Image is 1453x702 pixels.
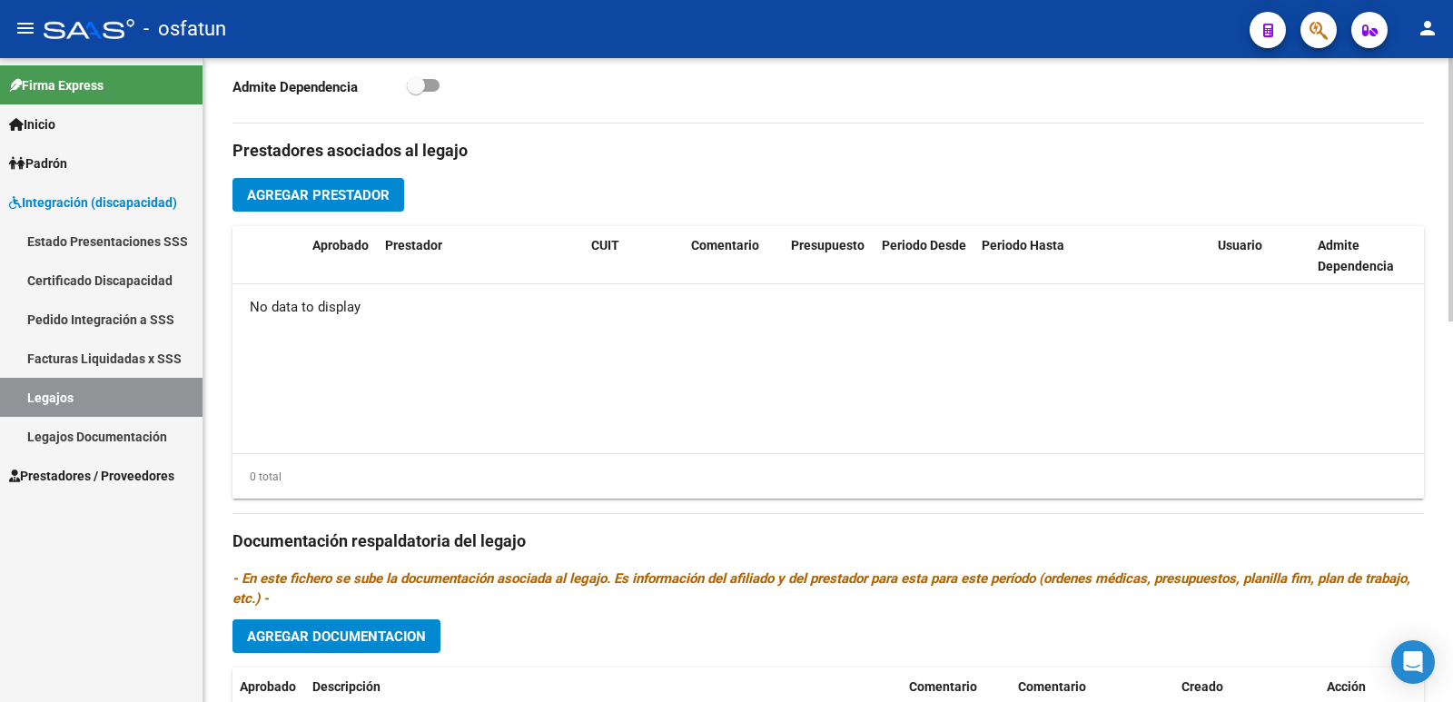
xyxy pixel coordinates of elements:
[1391,640,1435,684] div: Open Intercom Messenger
[312,238,369,252] span: Aprobado
[974,226,1074,286] datatable-header-cell: Periodo Hasta
[591,238,619,252] span: CUIT
[247,187,390,203] span: Agregar Prestador
[875,226,974,286] datatable-header-cell: Periodo Desde
[1218,238,1262,252] span: Usuario
[909,679,977,694] span: Comentario
[312,679,381,694] span: Descripción
[143,9,226,49] span: - osfatun
[232,138,1424,163] h3: Prestadores asociados al legajo
[232,529,1424,554] h3: Documentación respaldatoria del legajo
[232,77,407,97] p: Admite Dependencia
[305,226,378,286] datatable-header-cell: Aprobado
[791,238,865,252] span: Presupuesto
[1211,226,1310,286] datatable-header-cell: Usuario
[240,679,296,694] span: Aprobado
[1327,679,1366,694] span: Acción
[15,17,36,39] mat-icon: menu
[684,226,784,286] datatable-header-cell: Comentario
[9,114,55,134] span: Inicio
[232,284,1424,330] div: No data to display
[784,226,875,286] datatable-header-cell: Presupuesto
[9,193,177,213] span: Integración (discapacidad)
[9,466,174,486] span: Prestadores / Proveedores
[882,238,966,252] span: Periodo Desde
[1310,226,1410,286] datatable-header-cell: Admite Dependencia
[1181,679,1223,694] span: Creado
[9,153,67,173] span: Padrón
[1318,238,1394,273] span: Admite Dependencia
[232,570,1410,607] i: - En este fichero se sube la documentación asociada al legajo. Es información del afiliado y del ...
[9,75,104,95] span: Firma Express
[584,226,684,286] datatable-header-cell: CUIT
[982,238,1064,252] span: Periodo Hasta
[247,628,426,645] span: Agregar Documentacion
[1417,17,1438,39] mat-icon: person
[378,226,584,286] datatable-header-cell: Prestador
[232,178,404,212] button: Agregar Prestador
[691,238,759,252] span: Comentario
[232,619,440,653] button: Agregar Documentacion
[232,467,282,487] div: 0 total
[385,238,442,252] span: Prestador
